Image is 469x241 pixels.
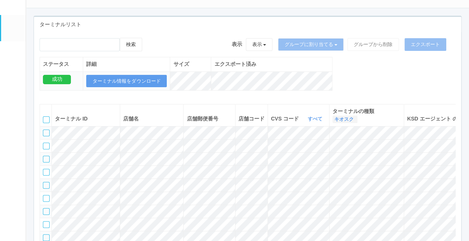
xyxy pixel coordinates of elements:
div: ターミナル ID [55,115,117,123]
a: アラート設定 [1,110,26,133]
div: 詳細 [86,60,167,68]
span: 店舗コード [238,116,265,122]
div: エクスポート済み [214,60,329,68]
button: 表示 [246,38,273,51]
span: ターミナルの種類 [332,107,376,115]
div: ステータス [43,60,80,68]
a: ドキュメントを管理 [1,156,26,179]
a: コンテンツプリント [1,133,26,156]
button: エクスポート [404,38,446,51]
button: グループに割り当てる [278,38,344,51]
a: パッケージ [1,41,26,64]
span: 店舗郵便番号 [187,116,218,122]
span: 表示 [232,40,242,48]
span: CVS コード [271,115,301,123]
a: ターミナル [1,15,26,41]
a: メンテナンス通知 [1,64,26,87]
button: 検索 [120,38,142,51]
button: キオスク [332,116,357,123]
button: グループから削除 [347,38,399,51]
button: ターミナル情報をダウンロード [86,75,167,88]
div: 成功 [43,75,71,84]
a: クライアントリンク [1,87,26,110]
div: サイズ [173,60,208,68]
div: ターミナルリスト [34,17,461,32]
button: すべて [306,115,326,123]
a: キオスク [334,116,356,122]
a: すべて [308,116,324,122]
span: 店舗名 [123,116,139,122]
